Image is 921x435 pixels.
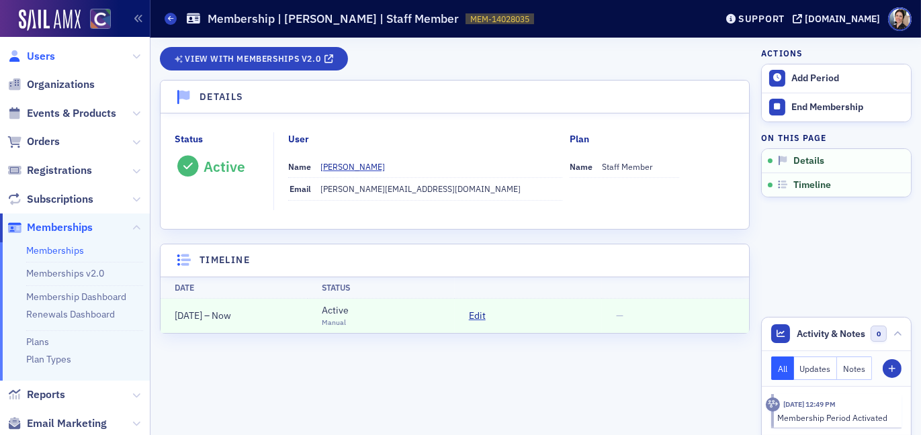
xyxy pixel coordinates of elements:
div: User [288,132,309,146]
a: Memberships v2.0 [26,267,104,279]
span: Activity & Notes [797,327,866,341]
div: Status [175,132,203,146]
a: Subscriptions [7,192,93,207]
button: [DOMAIN_NAME] [793,14,885,23]
div: Plan [570,132,589,146]
h4: Timeline [200,253,250,267]
span: — [616,309,623,322]
span: Name [288,161,311,172]
span: Registrations [27,163,92,178]
div: Add Period [791,72,904,85]
a: Plan Types [26,353,71,365]
div: Activity [766,397,780,412]
span: Email [290,183,311,194]
div: [PERSON_NAME] [320,160,385,173]
span: Events & Products [27,106,116,121]
a: View Homepage [81,9,111,32]
span: Orders [27,134,60,149]
span: Memberships [27,220,93,235]
h4: Actions [761,47,803,59]
span: Email Marketing [27,416,107,431]
span: Users [27,49,55,64]
button: End Membership [762,93,911,122]
h1: Membership | [PERSON_NAME] | Staff Member [208,11,459,27]
h4: On this page [761,132,912,144]
a: Users [7,49,55,64]
span: Reports [27,387,65,402]
a: Email Marketing [7,416,107,431]
a: Organizations [7,77,95,92]
div: Active [204,158,245,175]
button: Notes [837,356,872,380]
th: Date [161,277,308,299]
div: [DOMAIN_NAME] [805,13,880,25]
span: Details [793,155,824,167]
span: 0 [871,326,887,342]
a: View with Memberships v2.0 [160,47,348,70]
a: [PERSON_NAME] [320,160,395,173]
h4: Details [200,90,244,104]
div: Membership Period Activated [778,412,893,424]
a: Registrations [7,163,92,178]
span: Profile [888,7,912,31]
span: Subscriptions [27,192,93,207]
a: Reports [7,387,65,402]
th: Status [308,277,455,299]
div: Support [738,13,785,25]
span: MEM-14028035 [470,13,529,25]
span: Name [570,161,593,172]
a: Orders [7,134,60,149]
span: – Now [175,309,231,322]
a: Memberships [7,220,93,235]
a: Plans [26,336,49,348]
div: Manual [322,318,349,328]
span: Organizations [27,77,95,92]
time: 9/16/2025 12:49 PM [783,399,836,409]
button: Updates [794,356,838,380]
a: Renewals Dashboard [26,308,115,320]
span: Timeline [793,179,831,191]
span: View with Memberships v2.0 [185,55,320,62]
div: Active [322,303,349,318]
a: Membership Dashboard [26,291,126,303]
span: [DATE] [175,309,202,322]
button: Add Period [762,64,911,93]
dd: Staff Member [602,156,680,177]
img: SailAMX [19,9,81,31]
img: SailAMX [90,9,111,30]
dd: [PERSON_NAME][EMAIL_ADDRESS][DOMAIN_NAME] [320,178,563,199]
a: Events & Products [7,106,116,121]
button: All [771,356,794,380]
div: End Membership [791,101,904,113]
a: Memberships [26,244,84,256]
span: Edit [469,309,486,323]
